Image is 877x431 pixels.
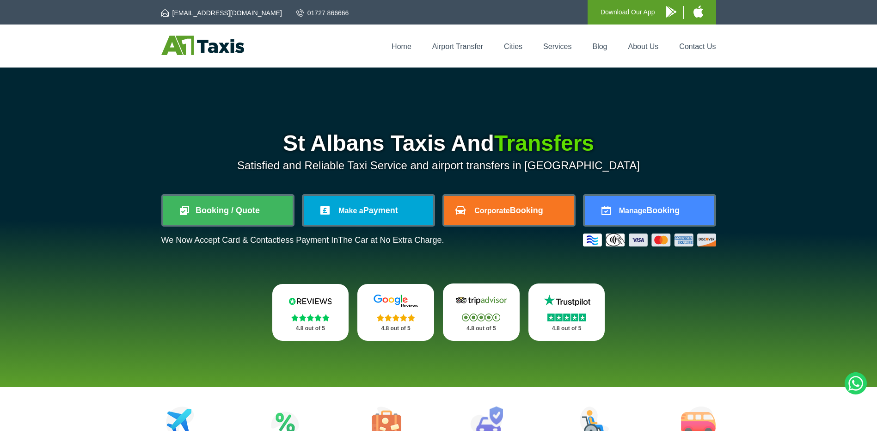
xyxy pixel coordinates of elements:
a: Reviews.io Stars 4.8 out of 5 [272,284,349,341]
p: 4.8 out of 5 [539,323,595,334]
a: Booking / Quote [163,196,293,225]
p: Satisfied and Reliable Taxi Service and airport transfers in [GEOGRAPHIC_DATA] [161,159,716,172]
img: Stars [462,314,500,321]
a: [EMAIL_ADDRESS][DOMAIN_NAME] [161,8,282,18]
img: Tripadvisor [454,294,509,308]
p: 4.8 out of 5 [368,323,424,334]
img: A1 Taxis iPhone App [693,6,703,18]
p: 4.8 out of 5 [453,323,509,334]
p: We Now Accept Card & Contactless Payment In [161,235,444,245]
a: Make aPayment [304,196,433,225]
span: Corporate [474,207,509,215]
a: Google Stars 4.8 out of 5 [357,284,434,341]
h1: St Albans Taxis And [161,132,716,154]
a: Home [392,43,411,50]
span: Manage [619,207,647,215]
p: Download Our App [601,6,655,18]
img: Stars [291,314,330,321]
a: Tripadvisor Stars 4.8 out of 5 [443,283,520,341]
span: The Car at No Extra Charge. [338,235,444,245]
img: Credit And Debit Cards [583,234,716,246]
a: Trustpilot Stars 4.8 out of 5 [528,283,605,341]
img: Stars [377,314,415,321]
a: CorporateBooking [444,196,574,225]
img: Reviews.io [282,294,338,308]
a: Contact Us [679,43,716,50]
a: Airport Transfer [432,43,483,50]
a: Cities [504,43,522,50]
img: Trustpilot [539,294,595,308]
a: About Us [628,43,659,50]
a: 01727 866666 [296,8,349,18]
img: A1 Taxis Android App [666,6,676,18]
img: Google [368,294,423,308]
img: A1 Taxis St Albans LTD [161,36,244,55]
a: Services [543,43,571,50]
a: ManageBooking [585,196,714,225]
a: Blog [592,43,607,50]
span: Transfers [494,131,594,155]
span: Make a [338,207,363,215]
p: 4.8 out of 5 [282,323,339,334]
img: Stars [547,314,586,321]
